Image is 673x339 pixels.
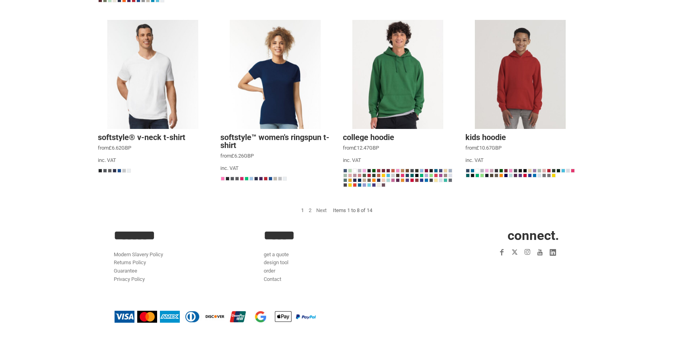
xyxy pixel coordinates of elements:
h2: CONNECT. [414,229,559,242]
img: Diners Club [183,311,202,323]
div: from [220,152,330,160]
span: inc. VAT [465,157,484,163]
img: Mastercard [137,311,157,323]
a: College hoodie [343,132,394,142]
a: Modern Slavery Policy [114,251,163,257]
a: Next [316,207,327,213]
img: American Express [160,311,180,323]
a: get a quote [264,251,289,257]
div: from [98,144,208,152]
a: design tool [264,259,288,265]
span: GBP [492,145,502,151]
span: £6.62 [109,145,131,151]
span: GBP [369,145,379,151]
li: Items 1 to 8 of 14 [329,204,375,217]
span: £6.26 [231,153,254,159]
img: PayPal [296,314,316,319]
div: from [465,144,575,152]
a: Kids hoodie [465,132,506,142]
a: Softstyle® v-neck t-shirt [98,132,185,142]
a: Softstyle™ women's ringspun t-shirt [220,132,329,150]
span: GBP [121,145,131,151]
img: Apple Pay [273,311,293,323]
a: Privacy Policy [114,276,145,282]
img: China UnionPay [228,311,248,323]
img: Google Pay [251,311,270,323]
a: Contact [264,276,281,282]
iframe: Customer reviews powered by Trustpilot [449,263,559,273]
a: 2 [309,207,311,213]
span: inc. VAT [220,165,239,171]
div: from [343,144,453,152]
span: £12.47 [354,145,379,151]
a: Returns Policy [114,259,146,265]
span: £10.67 [476,145,502,151]
a: order [264,268,275,274]
span: inc. VAT [343,157,361,163]
img: Visa [115,311,134,323]
span: inc. VAT [98,157,116,163]
span: GBP [244,153,254,159]
img: Discover [205,311,225,323]
li: 1 [299,204,306,217]
a: Guarantee [114,268,137,274]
